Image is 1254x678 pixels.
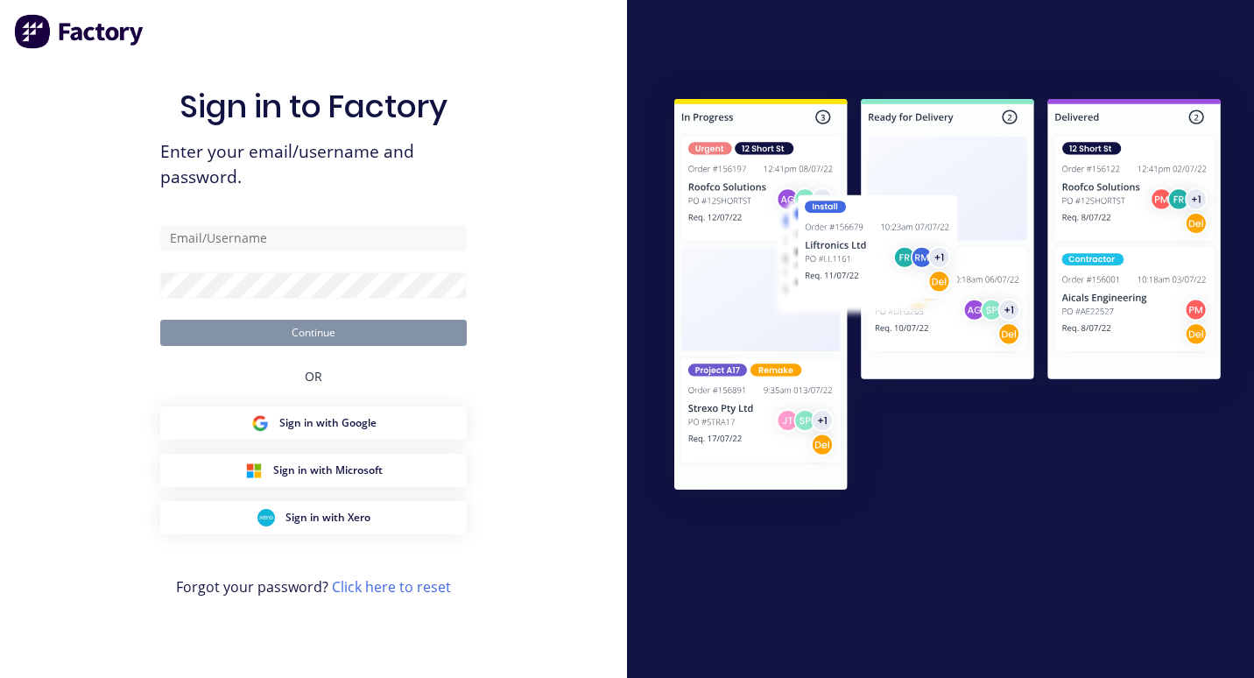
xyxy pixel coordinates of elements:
span: Forgot your password? [176,576,451,597]
img: Microsoft Sign in [245,462,263,479]
span: Sign in with Google [279,415,377,431]
input: Email/Username [160,225,467,251]
button: Continue [160,320,467,346]
img: Xero Sign in [257,509,275,526]
button: Google Sign inSign in with Google [160,406,467,440]
img: Sign in [641,68,1254,526]
a: Click here to reset [332,577,451,597]
h1: Sign in to Factory [180,88,447,125]
button: Microsoft Sign inSign in with Microsoft [160,454,467,487]
span: Sign in with Xero [285,510,370,526]
button: Xero Sign inSign in with Xero [160,501,467,534]
img: Google Sign in [251,414,269,432]
span: Sign in with Microsoft [273,463,383,478]
img: Factory [14,14,145,49]
div: OR [305,346,322,406]
span: Enter your email/username and password. [160,139,467,190]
